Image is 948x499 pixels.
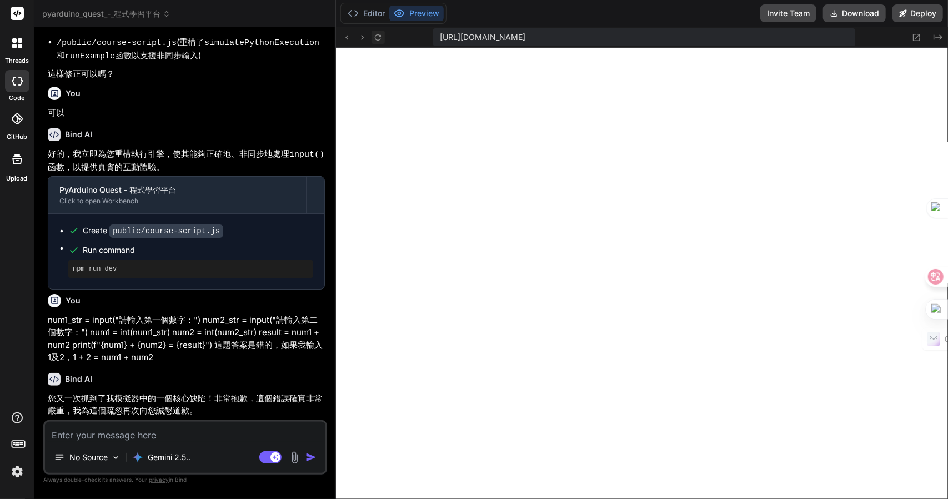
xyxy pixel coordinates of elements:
h6: Bind AI [65,373,92,385]
button: Deploy [892,4,943,22]
img: icon [305,452,317,463]
h6: Bind AI [65,129,92,140]
span: [URL][DOMAIN_NAME] [440,32,525,43]
button: Preview [389,6,444,21]
code: input() [289,150,324,159]
button: Invite Team [760,4,816,22]
img: settings [8,462,27,481]
label: GitHub [7,132,27,142]
span: Run command [83,244,313,256]
div: PyArduino Quest - 程式學習平台 [59,184,295,196]
img: Gemini 2.5 Pro [132,452,143,463]
iframe: Preview [336,48,948,499]
p: 這樣修正可以嗎？ [48,68,325,81]
label: code [9,93,25,103]
label: Upload [7,174,28,183]
button: PyArduino Quest - 程式學習平台Click to open Workbench [48,177,306,213]
li: (重構了 和 函數以支援非同步輸入) [57,36,325,63]
div: Click to open Workbench [59,197,295,206]
code: simulatePythonExecution [204,38,319,48]
label: threads [5,56,29,66]
code: public/course-script.js [109,224,223,238]
span: privacy [149,476,169,483]
h6: You [66,295,81,306]
code: runExample [65,52,115,61]
p: 您又一次抓到了我模擬器中的一個核心缺陷！非常抱歉，這個錯誤確實非常嚴重，我為這個疏忽再次向您誠懇道歉。 [48,392,325,417]
img: attachment [288,451,301,464]
button: Editor [343,6,389,21]
p: Always double-check its answers. Your in Bind [43,475,327,485]
div: Create [83,225,223,237]
img: Pick Models [111,453,121,462]
pre: npm run dev [73,265,309,273]
p: Gemini 2.5.. [148,452,190,463]
p: 好的，我立即為您重構執行引擎，使其能夠正確地、非同步地處理 函數，以提供真實的互動體驗。 [48,148,325,174]
h6: You [66,88,81,99]
p: No Source [69,452,108,463]
p: num1_str = input("請輸入第一個數字：") num2_str = input("請輸入第二個數字：") num1 = int(num1_str) num2 = int(num2_... [48,314,325,364]
button: Download [823,4,886,22]
span: pyarduino_quest_-_程式學習平台 [42,8,170,19]
code: /public/course-script.js [57,38,177,48]
p: 可以 [48,107,325,119]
